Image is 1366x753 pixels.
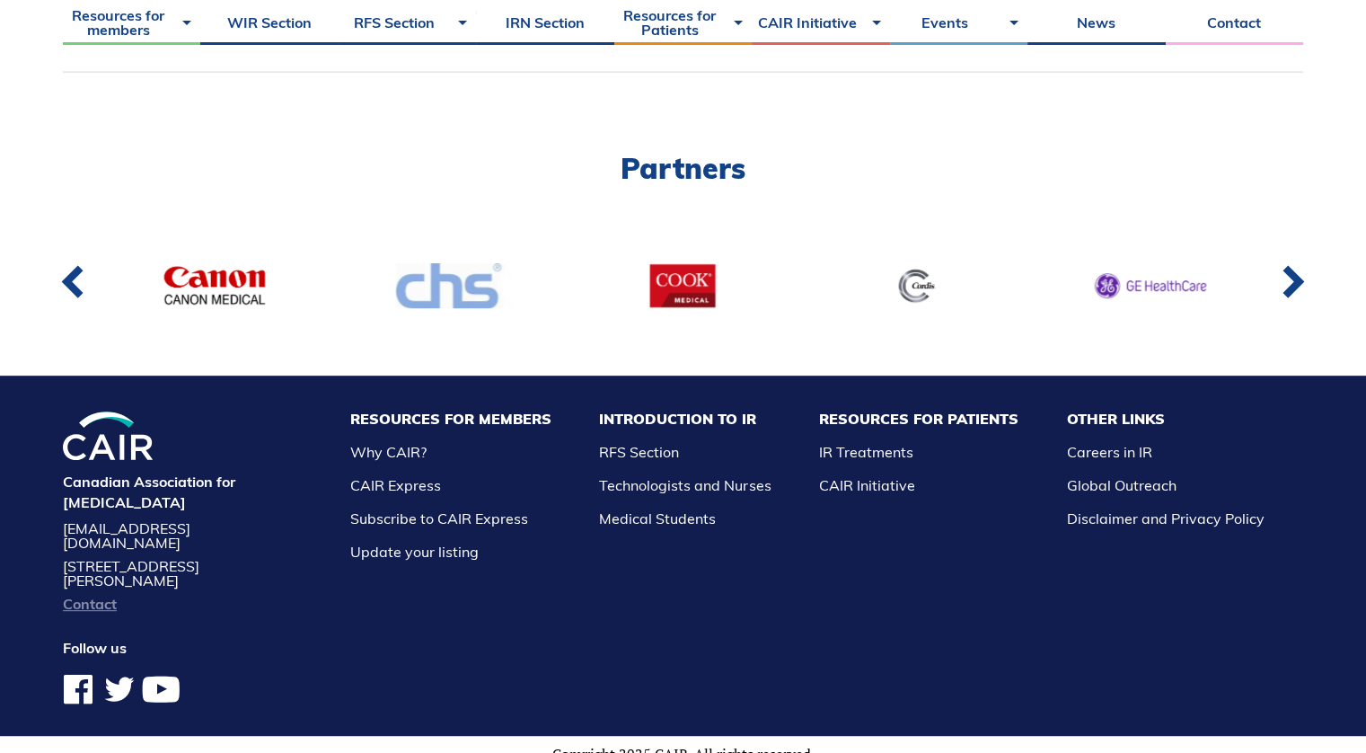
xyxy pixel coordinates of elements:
[63,559,302,588] address: [STREET_ADDRESS][PERSON_NAME]
[350,509,528,527] a: Subscribe to CAIR Express
[350,543,479,561] a: Update your listing
[599,443,679,461] a: RFS Section
[63,638,302,658] h4: Follow us
[1066,443,1151,461] a: Careers in IR
[350,443,427,461] a: Why CAIR?
[63,154,1303,182] h2: Partners
[819,443,913,461] a: IR Treatments
[599,476,771,494] a: Technologists and Nurses
[63,521,302,550] a: [EMAIL_ADDRESS][DOMAIN_NAME]
[819,476,915,494] a: CAIR Initiative
[63,597,302,611] a: Contact
[1066,509,1264,527] a: Disclaimer and Privacy Policy
[599,509,716,527] a: Medical Students
[63,472,302,512] h4: Canadian Association for [MEDICAL_DATA]
[1066,476,1176,494] a: Global Outreach
[63,412,153,461] img: CIRA
[350,476,441,494] a: CAIR Express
